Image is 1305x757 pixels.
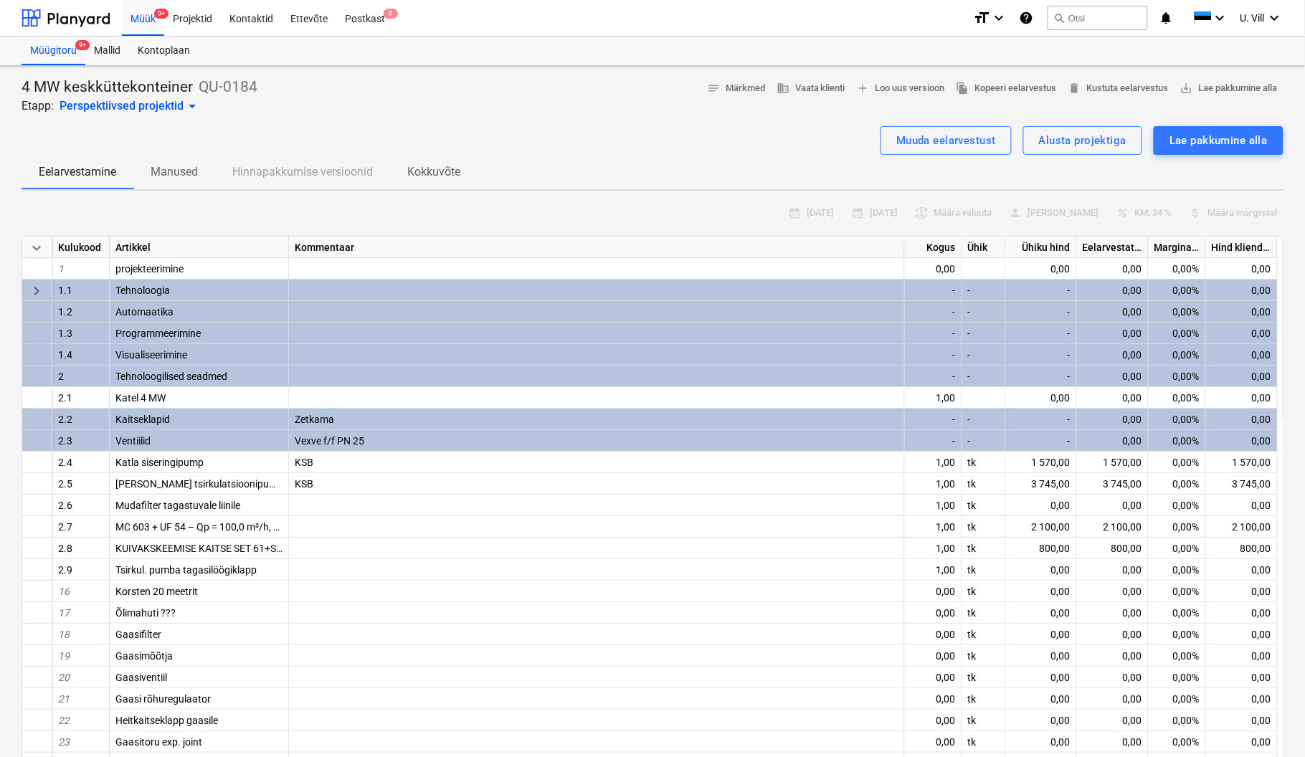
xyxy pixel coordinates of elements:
[1266,9,1283,27] i: keyboard_arrow_down
[1233,688,1305,757] iframe: Chat Widget
[1149,538,1206,559] div: 0,00%
[52,280,110,301] div: 1.1
[115,500,240,511] span: Mudafilter tagastuvale liinile
[957,82,969,95] span: file_copy
[1054,12,1066,24] span: search
[857,82,870,95] span: add
[58,736,70,748] span: 23
[58,629,70,640] span: 18
[1154,126,1283,155] button: Lae pakkumine alla
[1206,495,1278,516] div: 0,00
[58,672,70,683] span: 20
[1206,452,1278,473] div: 1 570,00
[1005,731,1077,753] div: 0,00
[881,126,1012,155] button: Muuda eelarvestust
[1077,452,1149,473] div: 1 570,00
[295,478,313,490] span: KSB
[1077,516,1149,538] div: 2 100,00
[1077,301,1149,323] div: 0,00
[115,328,201,339] span: Programmeerimine
[28,282,45,300] span: Laienda kategooriat
[1005,366,1077,387] div: -
[1077,280,1149,301] div: 0,00
[52,409,110,430] div: 2.2
[151,163,198,181] p: Manused
[1005,667,1077,688] div: 0,00
[1149,624,1206,645] div: 0,00%
[1206,688,1278,710] div: 0,00
[1149,387,1206,409] div: 0,00%
[1206,624,1278,645] div: 0,00
[905,710,962,731] div: 0,00
[52,237,110,258] div: Kulukood
[905,516,962,538] div: 1,00
[962,645,1005,667] div: tk
[115,435,151,447] span: Ventiilid
[1149,602,1206,624] div: 0,00%
[115,650,173,662] span: Gaasimõõtja
[115,478,283,490] span: Üldine tsirkulatsioonipump
[857,80,945,97] span: Loo uus versioon
[52,495,110,516] div: 2.6
[58,715,70,726] span: 22
[1149,409,1206,430] div: 0,00%
[1077,581,1149,602] div: 0,00
[110,237,289,258] div: Artikkel
[1005,430,1077,452] div: -
[1077,473,1149,495] div: 3 745,00
[1149,258,1206,280] div: 0,00%
[1174,77,1283,100] button: Lae pakkumine alla
[115,586,198,597] span: Korsten 20 meetrit
[52,366,110,387] div: 2
[1149,731,1206,753] div: 0,00%
[52,452,110,473] div: 2.4
[1149,688,1206,710] div: 0,00%
[1077,731,1149,753] div: 0,00
[1063,77,1174,100] button: Kustuta eelarvestus
[973,9,990,27] i: format_size
[28,239,45,257] span: Ahenda kõik kategooriad
[1149,559,1206,581] div: 0,00%
[52,516,110,538] div: 2.7
[1206,710,1278,731] div: 0,00
[58,650,70,662] span: 19
[129,37,199,65] a: Kontoplaan
[115,349,187,361] span: Visualiseerimine
[58,607,70,619] span: 17
[1077,688,1149,710] div: 0,00
[1206,280,1278,301] div: 0,00
[22,37,85,65] a: Müügitoru9+
[1077,387,1149,409] div: 0,00
[905,559,962,581] div: 1,00
[22,37,85,65] div: Müügitoru
[905,344,962,366] div: -
[962,559,1005,581] div: tk
[701,77,771,100] button: Märkmed
[1206,430,1278,452] div: 0,00
[905,538,962,559] div: 1,00
[1149,516,1206,538] div: 0,00%
[1206,731,1278,753] div: 0,00
[1149,237,1206,258] div: Marginaal, %
[1149,710,1206,731] div: 0,00%
[1005,581,1077,602] div: 0,00
[52,473,110,495] div: 2.5
[962,688,1005,710] div: tk
[1005,624,1077,645] div: 0,00
[52,323,110,344] div: 1.3
[707,80,765,97] span: Märkmed
[1149,581,1206,602] div: 0,00%
[1077,237,1149,258] div: Eelarvestatud maksumus
[115,564,257,576] span: Tsirkul. pumba tagasilöögiklapp
[962,516,1005,538] div: tk
[905,280,962,301] div: -
[1005,301,1077,323] div: -
[52,301,110,323] div: 1.2
[905,581,962,602] div: 0,00
[289,237,905,258] div: Kommentaar
[1149,473,1206,495] div: 0,00%
[962,581,1005,602] div: tk
[115,306,174,318] span: Automaatika
[1077,602,1149,624] div: 0,00
[1005,710,1077,731] div: 0,00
